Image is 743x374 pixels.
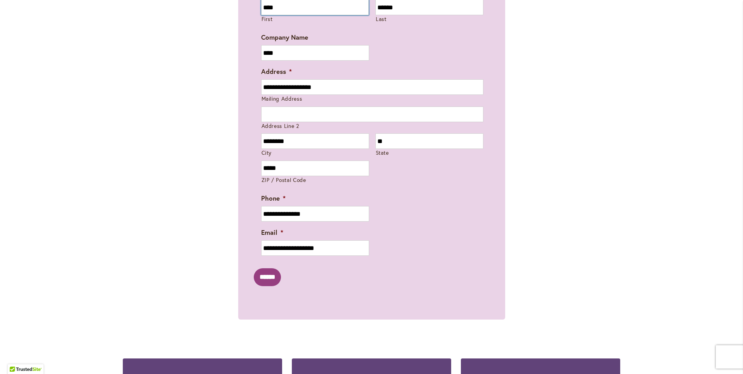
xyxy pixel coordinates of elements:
label: Address Line 2 [262,122,483,130]
label: Company Name [261,33,308,42]
label: Address [261,67,292,76]
label: Phone [261,194,286,203]
label: Mailing Address [262,95,483,103]
label: Email [261,228,283,237]
label: First [262,16,369,23]
label: Last [376,16,483,23]
label: City [262,149,369,157]
label: ZIP / Postal Code [262,177,369,184]
label: State [376,149,483,157]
